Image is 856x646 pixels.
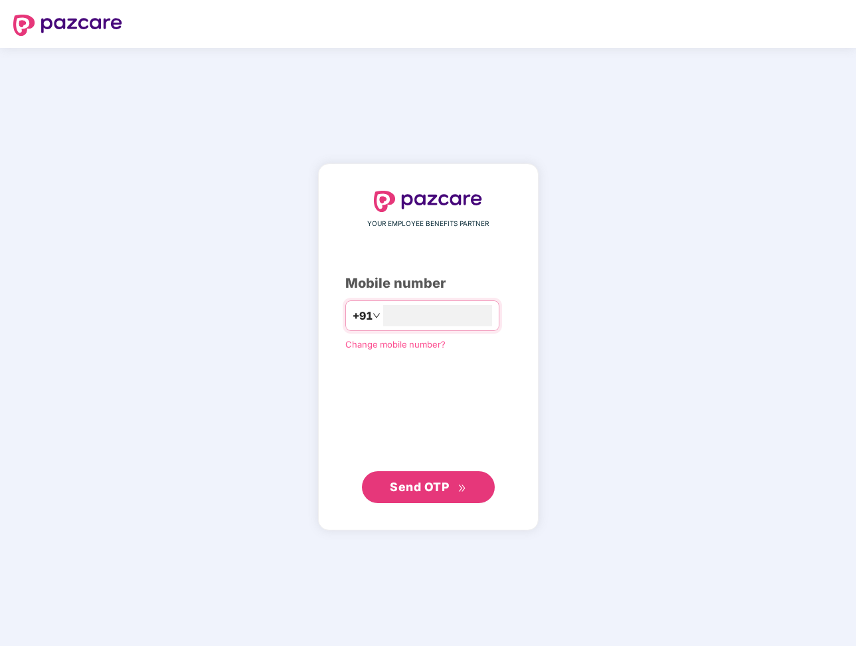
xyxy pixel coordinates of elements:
[390,480,449,494] span: Send OTP
[374,191,483,212] img: logo
[13,15,122,36] img: logo
[353,308,373,324] span: +91
[373,312,381,320] span: down
[345,273,511,294] div: Mobile number
[458,484,466,492] span: double-right
[367,219,489,229] span: YOUR EMPLOYEE BENEFITS PARTNER
[362,471,495,503] button: Send OTPdouble-right
[345,339,446,350] a: Change mobile number?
